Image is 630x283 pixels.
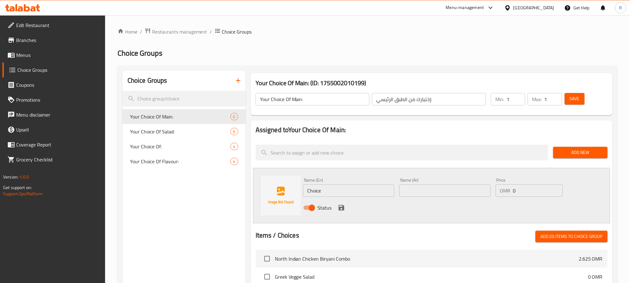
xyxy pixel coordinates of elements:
[130,158,230,165] span: Your Choice Of Flavour:
[145,28,207,36] a: Restaurants management
[118,28,137,35] a: Home
[16,156,100,163] span: Grocery Checklist
[230,113,238,120] div: Choices
[16,141,100,148] span: Coverage Report
[16,36,100,44] span: Branches
[619,4,622,11] span: R
[2,152,105,167] a: Grocery Checklist
[256,145,548,160] input: search
[579,255,603,262] p: 2.625 OMR
[16,81,100,89] span: Coupons
[231,144,238,150] span: 4
[256,78,608,88] h3: Your Choice Of Main: (ID: 1755002010199)
[16,21,100,29] span: Edit Restaurant
[123,109,246,124] div: Your Choice Of Main:0
[500,187,511,194] p: OMR
[2,33,105,48] a: Branches
[540,233,603,240] span: Add (0) items to choice group
[318,204,332,211] span: Status
[337,203,346,212] button: save
[2,18,105,33] a: Edit Restaurant
[2,107,105,122] a: Menu disclaimer
[261,252,274,265] span: Select choice
[130,113,230,120] span: Your Choice Of Main:
[532,95,542,103] p: Max:
[256,125,608,135] h2: Assigned to Your Choice Of Main:
[123,139,246,154] div: Your Choice Of:4
[16,96,100,104] span: Promotions
[303,184,395,197] input: Enter name En
[231,114,238,120] span: 0
[230,128,238,135] div: Choices
[3,183,32,192] span: Get support on:
[17,66,100,74] span: Choice Groups
[570,95,580,103] span: Save
[495,95,504,103] p: Min:
[140,28,142,35] li: /
[19,173,29,181] span: 1.0.0
[130,143,230,150] span: Your Choice Of:
[123,154,246,169] div: Your Choice Of Flavour:4
[565,93,585,104] button: Save
[2,92,105,107] a: Promotions
[127,76,167,85] h2: Choice Groups
[230,143,238,150] div: Choices
[2,63,105,77] a: Choice Groups
[513,4,554,11] div: [GEOGRAPHIC_DATA]
[16,51,100,59] span: Menus
[210,28,212,35] li: /
[16,126,100,133] span: Upsell
[2,48,105,63] a: Menus
[118,28,618,36] nav: breadcrumb
[553,147,608,158] button: Add New
[230,158,238,165] div: Choices
[2,122,105,137] a: Upsell
[123,91,246,107] input: search
[231,129,238,135] span: 6
[446,4,484,12] div: Menu-management
[231,159,238,165] span: 4
[275,255,579,262] span: North Indian Chicken Biryani Combo
[3,190,43,198] a: Support.OpsPlatform
[123,124,246,139] div: Your Choice Of Salad:6
[558,149,603,156] span: Add New
[16,111,100,118] span: Menu disclaimer
[3,173,18,181] span: Version:
[118,46,162,60] span: Choice Groups
[399,184,491,197] input: Enter name Ar
[513,184,563,197] input: Please enter price
[256,231,299,240] h2: Items / Choices
[588,273,603,281] p: 0 OMR
[2,77,105,92] a: Coupons
[130,128,230,135] span: Your Choice Of Salad:
[2,137,105,152] a: Coverage Report
[275,273,588,281] span: Greek Veggie Salad
[152,28,207,35] span: Restaurants management
[535,231,608,242] button: Add (0) items to choice group
[222,28,252,35] span: Choice Groups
